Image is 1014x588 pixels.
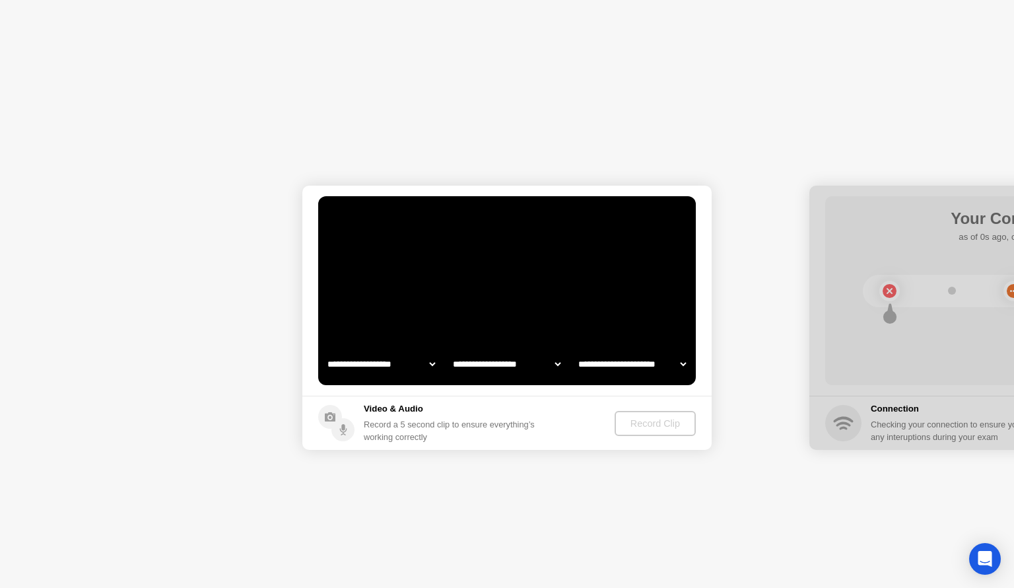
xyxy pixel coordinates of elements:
div: Record Clip [620,418,691,429]
select: Available cameras [325,351,438,377]
select: Available speakers [450,351,563,377]
div: Record a 5 second clip to ensure everything’s working correctly [364,418,540,443]
div: Open Intercom Messenger [969,543,1001,575]
h5: Video & Audio [364,402,540,416]
select: Available microphones [576,351,689,377]
button: Record Clip [615,411,696,436]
